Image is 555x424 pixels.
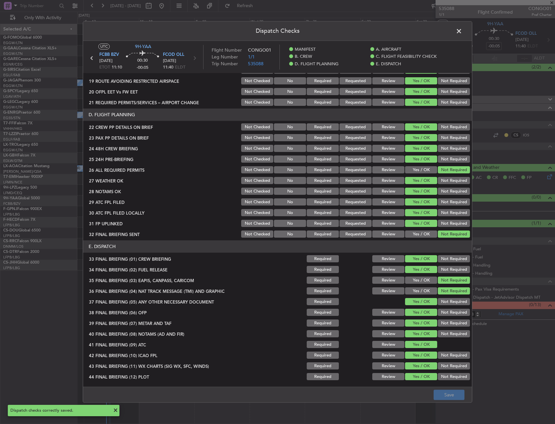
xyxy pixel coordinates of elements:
button: Yes / OK [405,199,437,206]
button: Not Required [438,220,470,227]
button: Not Required [438,167,470,174]
button: Yes / OK [405,320,437,327]
button: Yes / OK [405,330,437,338]
button: Yes / OK [405,256,437,263]
button: Not Required [438,156,470,163]
button: Yes / OK [405,352,437,359]
button: Not Required [438,134,470,142]
span: C. FLIGHT FEASIBILITY CHECK [376,54,437,60]
button: Not Required [438,209,470,217]
button: Yes / OK [405,298,437,306]
header: Dispatch Checks [83,21,472,41]
button: Yes / OK [405,341,437,348]
button: Not Required [438,231,470,238]
button: Yes / OK [405,266,437,273]
button: Not Required [438,78,470,85]
button: Not Required [438,145,470,152]
button: Yes / OK [405,188,437,195]
button: Not Required [438,277,470,284]
button: Not Required [438,352,470,359]
button: Not Required [438,124,470,131]
button: Not Required [438,330,470,338]
button: Yes / OK [405,288,437,295]
button: Yes / OK [405,134,437,142]
div: Dispatch checks correctly saved. [10,407,110,414]
button: Yes / OK [405,124,437,131]
button: Not Required [438,199,470,206]
button: Not Required [438,266,470,273]
button: Yes / OK [405,88,437,95]
button: Yes / OK [405,373,437,380]
button: Yes / OK [405,99,437,106]
button: Yes / OK [405,167,437,174]
button: Yes / OK [405,177,437,184]
button: Yes / OK [405,156,437,163]
button: Yes / OK [405,277,437,284]
button: Not Required [438,309,470,316]
button: Not Required [438,373,470,380]
button: Yes / OK [405,220,437,227]
button: Yes / OK [405,78,437,85]
button: Not Required [438,288,470,295]
button: Not Required [438,363,470,370]
button: Not Required [438,320,470,327]
button: Yes / OK [405,209,437,217]
button: Not Required [438,188,470,195]
button: Not Required [438,256,470,263]
button: Yes / OK [405,363,437,370]
button: Not Required [438,99,470,106]
button: Not Required [438,177,470,184]
button: Yes / OK [405,309,437,316]
button: Yes / OK [405,145,437,152]
button: Not Required [438,298,470,306]
button: Yes / OK [405,231,437,238]
button: Not Required [438,88,470,95]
